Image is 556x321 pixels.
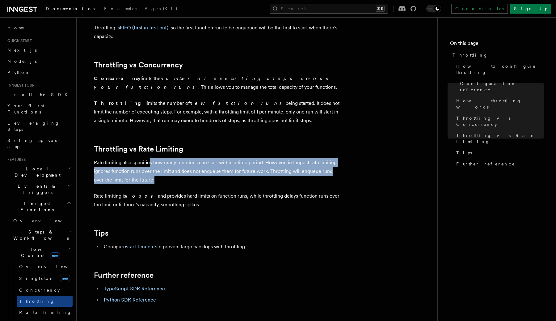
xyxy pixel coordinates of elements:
[5,67,73,78] a: Python
[19,310,72,315] span: Rate limiting
[94,192,341,209] p: Rate limiting is and provides hard limits on function runs, while throttling delays function runs...
[94,61,183,69] a: Throttling vs Concurrency
[17,285,73,296] a: Concurrency
[460,80,544,93] span: Configuration reference
[5,183,67,195] span: Events & Triggers
[104,286,165,292] a: TypeScript SDK Reference
[104,297,156,303] a: Python SDK Reference
[457,78,544,95] a: Configuration reference
[126,193,158,199] em: lossy
[102,242,341,251] li: Configure to prevent large backlogs with throttling
[456,132,544,145] span: Throttling vs Rate Limiting
[94,75,332,90] em: number of executing steps across your function runs
[7,121,60,132] span: Leveraging Steps
[141,2,181,17] a: AgentKit
[5,135,73,152] a: Setting up your app
[190,100,285,106] em: new function runs
[46,6,97,11] span: Documentation
[94,100,145,106] strong: Throttling
[5,166,67,178] span: Local Development
[5,163,73,181] button: Local Development
[94,145,183,153] a: Throttling vs Rate Limiting
[426,5,441,12] button: Toggle dark mode
[19,264,83,269] span: Overview
[126,244,157,250] a: start timeouts
[19,288,60,293] span: Concurrency
[456,115,544,127] span: Throttling vs Concurrency
[454,61,544,78] a: How to configure throttling
[120,25,168,31] a: FIFO (first in first out)
[60,275,70,282] span: new
[456,63,544,75] span: How to configure throttling
[5,100,73,118] a: Your first Functions
[454,158,544,169] a: Further reference
[7,25,25,31] span: Home
[454,130,544,147] a: Throttling vs Rate Limiting
[11,244,73,261] button: Flow Controlnew
[5,157,26,162] span: Features
[450,49,544,61] a: Throttling
[450,40,544,49] h4: On this page
[11,226,73,244] button: Steps & Workflows
[17,307,73,318] a: Rate limiting
[5,22,73,33] a: Home
[5,45,73,56] a: Next.js
[13,218,77,223] span: Overview
[7,92,71,97] span: Install the SDK
[11,215,73,226] a: Overview
[5,198,73,215] button: Inngest Functions
[5,89,73,100] a: Install the SDK
[5,56,73,67] a: Node.js
[5,200,67,213] span: Inngest Functions
[7,103,44,114] span: Your first Functions
[5,83,35,88] span: Inngest tour
[11,246,68,259] span: Flow Control
[17,296,73,307] a: Throttling
[5,181,73,198] button: Events & Triggers
[94,158,341,184] p: Rate limiting also specifies how many functions can start within a time period. However, in Innge...
[7,59,37,64] span: Node.js
[104,6,137,11] span: Examples
[94,75,141,81] strong: Concurrency
[94,24,341,41] p: Throttling is , so the first function run to be enqueued will be the first to start when there's ...
[5,118,73,135] a: Leveraging Steps
[100,2,141,17] a: Examples
[454,147,544,158] a: Tips
[376,6,385,12] kbd: ⌘K
[94,271,154,280] a: Further reference
[7,70,30,75] span: Python
[453,52,488,58] span: Throttling
[7,138,61,149] span: Setting up your app
[17,272,73,285] a: Singletonnew
[7,48,37,53] span: Next.js
[456,161,515,167] span: Further reference
[19,276,54,281] span: Singleton
[11,229,69,241] span: Steps & Workflows
[451,4,508,14] a: Contact sales
[17,261,73,272] a: Overview
[94,229,108,238] a: Tips
[42,2,100,17] a: Documentation
[270,4,388,14] button: Search...⌘K
[5,38,32,43] span: Quick start
[94,74,341,92] p: limits the . This allows you to manage the total capacity of your functions.
[454,95,544,113] a: How throttling works
[510,4,551,14] a: Sign Up
[94,99,341,125] p: limits the number of being started. It does not limit the number of executing steps. For example,...
[145,6,177,11] span: AgentKit
[50,252,60,259] span: new
[19,299,55,304] span: Throttling
[454,113,544,130] a: Throttling vs Concurrency
[456,98,544,110] span: How throttling works
[456,150,472,156] span: Tips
